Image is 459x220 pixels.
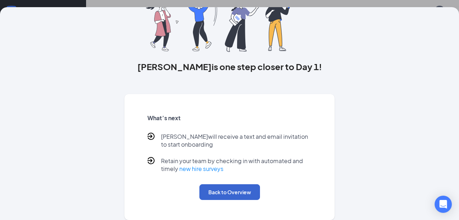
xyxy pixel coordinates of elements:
[161,133,312,148] p: [PERSON_NAME] will receive a text and email invitation to start onboarding
[124,60,335,73] h3: [PERSON_NAME] is one step closer to Day 1!
[161,157,312,173] p: Retain your team by checking in with automated and timely
[199,184,260,200] button: Back to Overview
[179,165,223,172] a: new hire surveys
[435,196,452,213] div: Open Intercom Messenger
[147,114,312,122] h5: What’s next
